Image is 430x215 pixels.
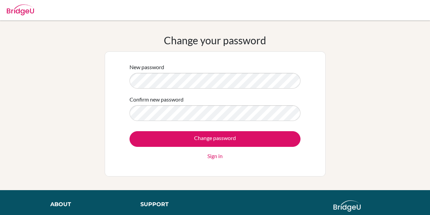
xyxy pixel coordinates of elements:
img: Bridge-U [7,4,34,15]
div: Support [140,200,208,209]
label: Confirm new password [130,95,184,104]
div: About [50,200,125,209]
h1: Change your password [164,34,266,46]
a: Sign in [207,152,223,160]
input: Change password [130,131,300,147]
img: logo_white@2x-f4f0deed5e89b7ecb1c2cc34c3e3d731f90f0f143d5ea2071677605dd97b5244.png [333,200,361,212]
label: New password [130,63,164,71]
